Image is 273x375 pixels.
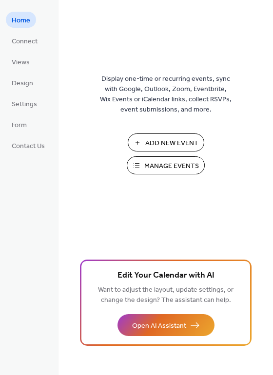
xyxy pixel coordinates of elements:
span: Settings [12,99,37,110]
span: Form [12,120,27,131]
span: Contact Us [12,141,45,151]
button: Manage Events [127,156,205,174]
span: Open AI Assistant [132,321,186,331]
a: Views [6,54,36,70]
span: Design [12,78,33,89]
span: Manage Events [144,161,199,171]
span: Edit Your Calendar with AI [117,269,214,282]
a: Connect [6,33,43,49]
button: Open AI Assistant [117,314,214,336]
a: Contact Us [6,137,51,153]
span: Connect [12,37,38,47]
span: Display one-time or recurring events, sync with Google, Outlook, Zoom, Eventbrite, Wix Events or ... [100,74,232,115]
span: Want to adjust the layout, update settings, or change the design? The assistant can help. [98,283,234,307]
span: Views [12,57,30,68]
button: Add New Event [128,133,204,151]
span: Home [12,16,30,26]
a: Settings [6,95,43,112]
a: Home [6,12,36,28]
a: Design [6,75,39,91]
a: Form [6,116,33,132]
span: Add New Event [145,138,198,149]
